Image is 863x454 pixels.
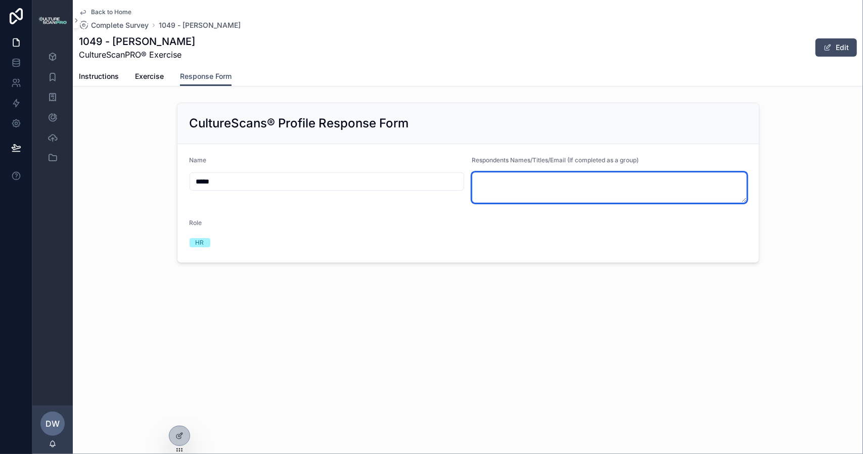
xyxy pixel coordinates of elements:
[190,156,207,164] span: Name
[79,20,149,30] a: Complete Survey
[190,115,409,131] h2: CultureScans® Profile Response Form
[135,67,164,87] a: Exercise
[180,71,232,81] span: Response Form
[46,418,60,430] span: DW
[79,8,131,16] a: Back to Home
[79,67,119,87] a: Instructions
[159,20,241,30] a: 1049 - [PERSON_NAME]
[79,49,195,61] span: CultureScanPRO® Exercise
[472,156,639,164] span: Respondents Names/Titles/Email (If completed as a group)
[180,67,232,86] a: Response Form
[91,20,149,30] span: Complete Survey
[79,34,195,49] h1: 1049 - [PERSON_NAME]
[79,71,119,81] span: Instructions
[190,219,202,226] span: Role
[196,238,204,247] div: HR
[32,40,73,180] div: scrollable content
[38,16,67,24] img: App logo
[815,38,857,57] button: Edit
[135,71,164,81] span: Exercise
[91,8,131,16] span: Back to Home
